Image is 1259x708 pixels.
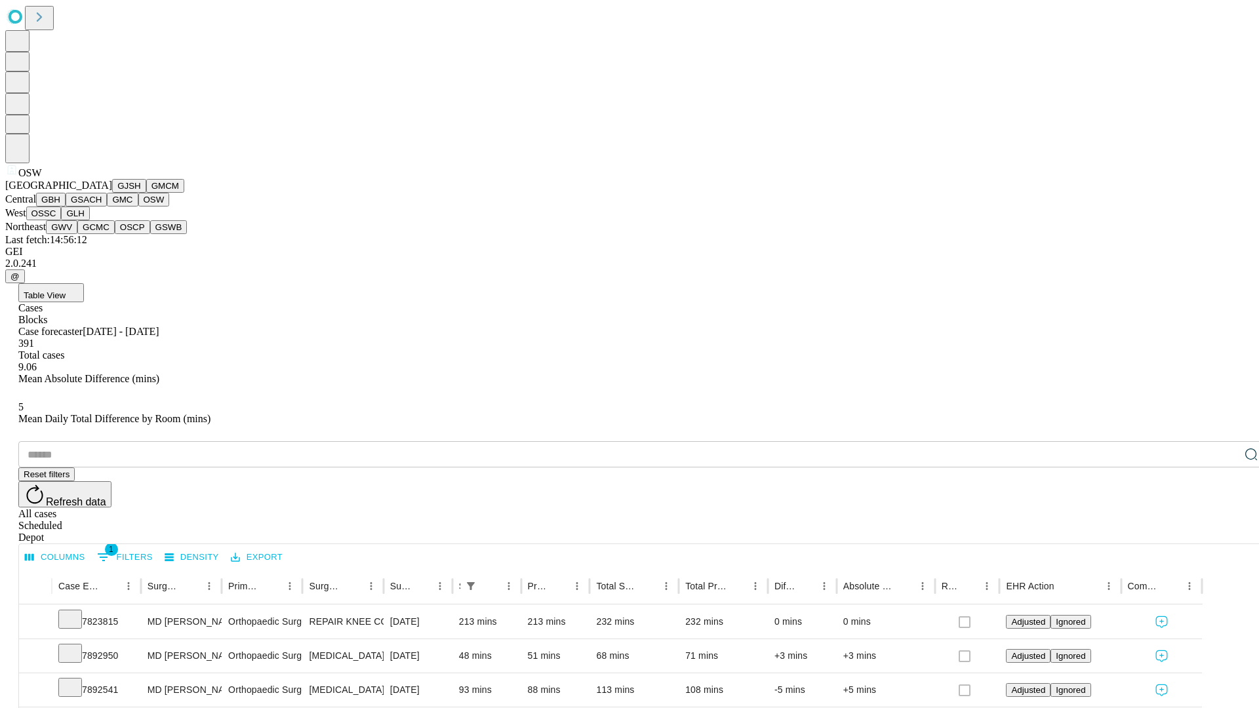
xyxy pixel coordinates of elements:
div: 68 mins [596,639,672,673]
div: Orthopaedic Surgery [228,605,296,639]
button: GSWB [150,220,188,234]
button: Menu [815,577,833,595]
button: @ [5,269,25,283]
div: 7823815 [58,605,134,639]
span: 5 [18,401,24,412]
button: Menu [746,577,765,595]
span: Mean Daily Total Difference by Room (mins) [18,413,210,424]
button: Sort [412,577,431,595]
div: MD [PERSON_NAME] [148,673,215,707]
span: Case forecaster [18,326,83,337]
button: GBH [36,193,66,206]
div: Orthopaedic Surgery [228,673,296,707]
div: REPAIR KNEE COLLATERAL AND CRUCIATE LIGAMENTS [309,605,376,639]
button: Menu [281,577,299,595]
span: Adjusted [1011,651,1045,661]
button: GSACH [66,193,107,206]
div: Total Predicted Duration [685,581,727,591]
button: Sort [797,577,815,595]
span: Adjusted [1011,617,1045,627]
button: GWV [46,220,77,234]
span: 1 [105,543,118,556]
div: 2.0.241 [5,258,1254,269]
div: Case Epic Id [58,581,100,591]
button: OSCP [115,220,150,234]
button: Sort [550,577,568,595]
div: 232 mins [596,605,672,639]
div: MD [PERSON_NAME] [148,605,215,639]
div: +3 mins [774,639,830,673]
span: Total cases [18,349,64,361]
div: Comments [1128,581,1161,591]
button: GMC [107,193,138,206]
span: [GEOGRAPHIC_DATA] [5,180,112,191]
div: 0 mins [774,605,830,639]
span: Reset filters [24,469,70,479]
div: Predicted In Room Duration [528,581,549,591]
button: Menu [1100,577,1118,595]
div: 213 mins [528,605,584,639]
button: Ignored [1050,649,1090,663]
div: -5 mins [774,673,830,707]
div: Surgery Name [309,581,342,591]
button: Sort [895,577,913,595]
span: [DATE] - [DATE] [83,326,159,337]
div: 88 mins [528,673,584,707]
button: Table View [18,283,84,302]
div: 93 mins [459,673,515,707]
span: Central [5,193,36,205]
button: GJSH [112,179,146,193]
div: [MEDICAL_DATA] [MEDICAL_DATA] [309,673,376,707]
span: Adjusted [1011,685,1045,695]
div: Resolved in EHR [942,581,959,591]
span: Ignored [1056,685,1085,695]
span: OSW [18,167,42,178]
button: Menu [200,577,218,595]
button: Refresh data [18,481,111,507]
span: Refresh data [46,496,106,507]
div: 232 mins [685,605,761,639]
div: 108 mins [685,673,761,707]
button: Menu [119,577,138,595]
button: GCMC [77,220,115,234]
button: Adjusted [1006,649,1050,663]
div: EHR Action [1006,581,1054,591]
div: 113 mins [596,673,672,707]
button: Density [161,547,222,568]
button: Sort [101,577,119,595]
button: Menu [978,577,996,595]
button: Menu [657,577,675,595]
button: Menu [913,577,932,595]
div: 48 mins [459,639,515,673]
div: [DATE] [390,605,446,639]
div: [MEDICAL_DATA] MEDIAL OR LATERAL MENISCECTOMY [309,639,376,673]
button: Sort [1162,577,1180,595]
span: 391 [18,338,34,349]
div: 213 mins [459,605,515,639]
span: Ignored [1056,617,1085,627]
button: Show filters [462,577,480,595]
div: 0 mins [843,605,929,639]
button: Adjusted [1006,683,1050,697]
button: Menu [1180,577,1199,595]
button: Menu [362,577,380,595]
button: Sort [959,577,978,595]
div: 1 active filter [462,577,480,595]
button: Menu [431,577,449,595]
button: Show filters [94,547,156,568]
button: Reset filters [18,467,75,481]
button: Expand [26,679,45,702]
div: 7892541 [58,673,134,707]
div: Orthopaedic Surgery [228,639,296,673]
button: Sort [262,577,281,595]
button: Sort [728,577,746,595]
div: Absolute Difference [843,581,894,591]
button: OSSC [26,206,62,220]
span: Mean Absolute Difference (mins) [18,373,159,384]
div: [DATE] [390,639,446,673]
div: +5 mins [843,673,929,707]
span: 9.06 [18,361,37,372]
button: Menu [500,577,518,595]
button: Export [228,547,286,568]
div: +3 mins [843,639,929,673]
